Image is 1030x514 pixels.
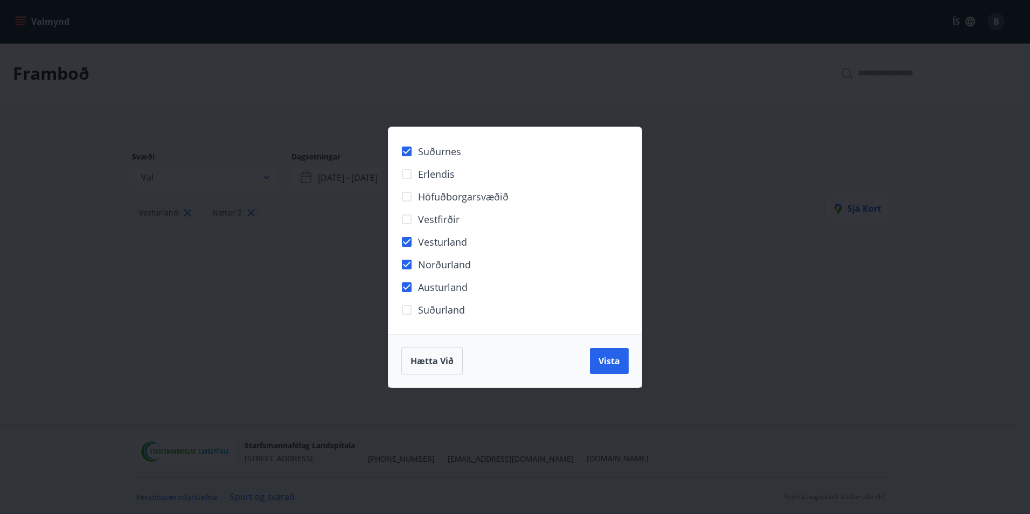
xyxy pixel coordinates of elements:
[418,167,455,181] span: Erlendis
[590,348,629,374] button: Vista
[418,303,465,317] span: Suðurland
[418,258,471,272] span: Norðurland
[418,144,461,158] span: Suðurnes
[401,348,463,374] button: Hætta við
[410,355,454,367] span: Hætta við
[598,355,620,367] span: Vista
[418,212,460,226] span: Vestfirðir
[418,280,468,294] span: Austurland
[418,190,509,204] span: Höfuðborgarsvæðið
[418,235,467,249] span: Vesturland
